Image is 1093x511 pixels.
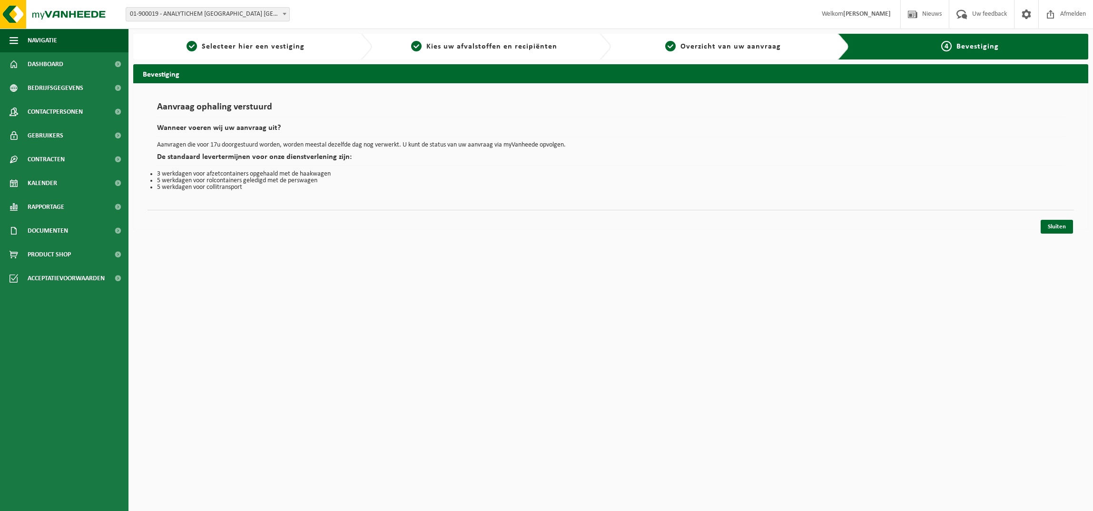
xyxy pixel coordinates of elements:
[28,171,57,195] span: Kalender
[157,142,1064,148] p: Aanvragen die voor 17u doorgestuurd worden, worden meestal dezelfde dag nog verwerkt. U kunt de s...
[157,124,1064,137] h2: Wanneer voeren wij uw aanvraag uit?
[616,41,831,52] a: 3Overzicht van uw aanvraag
[377,41,592,52] a: 2Kies uw afvalstoffen en recipiënten
[28,147,65,171] span: Contracten
[28,76,83,100] span: Bedrijfsgegevens
[956,43,999,50] span: Bevestiging
[411,41,422,51] span: 2
[133,64,1088,83] h2: Bevestiging
[28,266,105,290] span: Acceptatievoorwaarden
[1041,220,1073,234] a: Sluiten
[28,243,71,266] span: Product Shop
[28,52,63,76] span: Dashboard
[665,41,676,51] span: 3
[187,41,197,51] span: 1
[126,7,290,21] span: 01-900019 - ANALYTICHEM BELGIUM NV - ZEDELGEM
[28,219,68,243] span: Documenten
[138,41,353,52] a: 1Selecteer hier een vestiging
[426,43,557,50] span: Kies uw afvalstoffen en recipiënten
[157,171,1064,177] li: 3 werkdagen voor afzetcontainers opgehaald met de haakwagen
[157,184,1064,191] li: 5 werkdagen voor collitransport
[28,29,57,52] span: Navigatie
[28,124,63,147] span: Gebruikers
[157,153,1064,166] h2: De standaard levertermijnen voor onze dienstverlening zijn:
[941,41,952,51] span: 4
[202,43,305,50] span: Selecteer hier een vestiging
[680,43,781,50] span: Overzicht van uw aanvraag
[157,102,1064,117] h1: Aanvraag ophaling verstuurd
[28,100,83,124] span: Contactpersonen
[843,10,891,18] strong: [PERSON_NAME]
[126,8,289,21] span: 01-900019 - ANALYTICHEM BELGIUM NV - ZEDELGEM
[28,195,64,219] span: Rapportage
[157,177,1064,184] li: 5 werkdagen voor rolcontainers geledigd met de perswagen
